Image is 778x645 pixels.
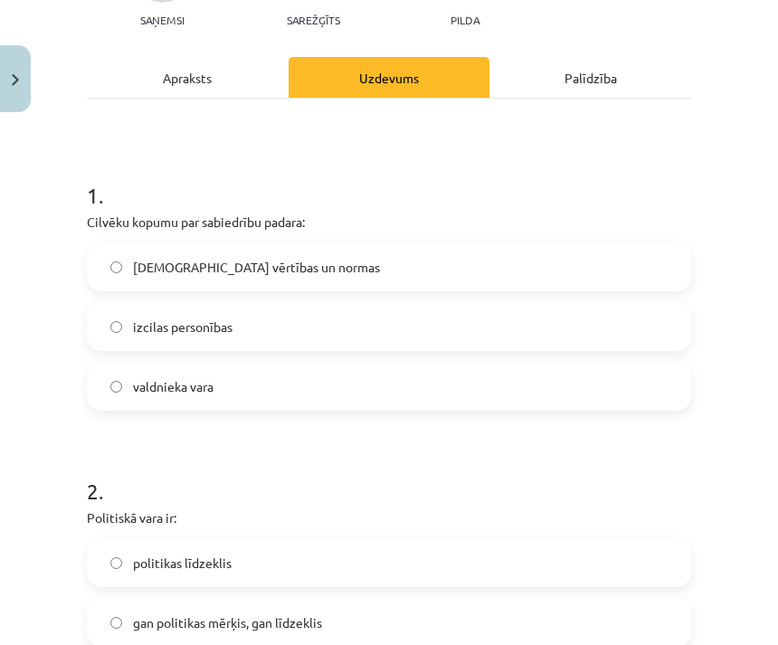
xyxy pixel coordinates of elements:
[133,377,213,396] span: valdnieka vara
[87,151,691,207] h1: 1 .
[289,57,490,98] div: Uzdevums
[110,557,122,569] input: politikas līdzeklis
[110,381,122,393] input: valdnieka vara
[133,258,380,277] span: [DEMOGRAPHIC_DATA] vērtības un normas
[451,14,479,26] p: pilda
[87,508,691,527] p: Politiskā vara ir:
[133,318,232,337] span: izcilas personības
[489,57,691,98] div: Palīdzība
[87,447,691,503] h1: 2 .
[133,554,232,573] span: politikas līdzeklis
[110,261,122,273] input: [DEMOGRAPHIC_DATA] vērtības un normas
[133,613,322,632] span: gan politikas mērķis, gan līdzeklis
[87,57,289,98] div: Apraksts
[110,321,122,333] input: izcilas personības
[133,14,192,26] p: Saņemsi
[12,74,19,86] img: icon-close-lesson-0947bae3869378f0d4975bcd49f059093ad1ed9edebbc8119c70593378902aed.svg
[87,213,691,232] p: Cilvēku kopumu par sabiedrību padara:
[110,617,122,629] input: gan politikas mērķis, gan līdzeklis
[287,14,340,26] p: Sarežģīts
